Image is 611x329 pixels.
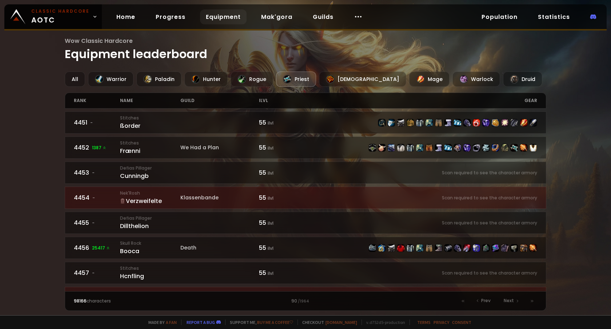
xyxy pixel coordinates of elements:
[189,298,421,304] div: 90
[120,121,180,130] div: ßorder
[388,144,395,151] img: item-22405
[187,320,215,325] a: Report a bug
[520,144,527,151] img: item-13004
[65,287,547,309] a: 4458-StitchesSömndrucken55 ilvlitem-10041item-15799item-15784item-53item-10021item-9875item-14295...
[120,165,180,171] small: Defias Pillager
[65,262,547,284] a: 4457-StitchesHcnfling55 ilvlScan required to see the character armory
[144,320,177,325] span: Made by
[530,244,537,252] img: item-13004
[511,144,518,151] img: item-11932
[268,220,273,226] small: ilvl
[319,72,406,87] div: [DEMOGRAPHIC_DATA]
[307,9,339,24] a: Guilds
[65,72,85,87] div: All
[65,111,547,134] a: 4451-Stitchesßorder55 ilvlitem-11839item-13141item-22234item-859item-14154item-16696item-11841ite...
[120,215,180,222] small: Defias Pillager
[442,195,537,201] small: Scan required to see the character armory
[504,297,514,304] span: Next
[268,270,273,276] small: ilvl
[92,220,95,226] span: -
[92,170,95,176] span: -
[416,244,423,252] img: item-16696
[65,162,547,184] a: 4453-Defias PillagerCunningb55 ilvlScan required to see the character armory
[407,119,414,126] img: item-859
[416,144,423,151] img: item-16696
[442,220,537,226] small: Scan required to see the character armory
[74,298,190,304] div: characters
[476,9,523,24] a: Population
[92,270,95,276] span: -
[454,244,461,252] img: item-10808
[407,244,414,252] img: item-14154
[90,119,93,126] span: -
[74,218,120,227] div: 4455
[74,168,120,177] div: 4453
[452,72,500,87] div: Warlock
[426,144,433,151] img: item-13206
[378,119,386,126] img: item-11839
[397,119,404,126] img: item-22234
[92,195,95,201] span: -
[268,245,273,251] small: ilvl
[463,119,471,126] img: item-22256
[501,119,508,126] img: item-13968
[305,93,537,108] div: gear
[120,93,180,108] div: name
[369,144,376,151] img: item-10041
[520,244,527,252] img: item-22253
[120,265,180,272] small: Stitches
[444,144,452,151] img: item-22079
[463,144,471,151] img: item-13345
[268,170,273,176] small: ilvl
[532,9,576,24] a: Statistics
[74,93,120,108] div: rank
[259,193,305,202] div: 55
[4,4,102,29] a: Classic HardcoreAOTC
[111,9,141,24] a: Home
[397,244,404,252] img: item-2575
[31,8,89,25] span: AOTC
[120,115,180,121] small: Stitches
[92,245,110,251] span: 25417
[74,118,120,127] div: 4451
[136,72,181,87] div: Paladin
[388,119,395,126] img: item-13141
[520,119,527,126] img: item-13249
[454,119,461,126] img: item-22079
[65,137,547,159] a: 44521387 StitchesFrænniWe Had a Plan55 ilvlitem-10041item-1714item-22405item-4334item-14154item-1...
[473,244,480,252] img: item-12543
[150,9,191,24] a: Progress
[397,144,404,151] img: item-4334
[362,320,405,325] span: v. d752d5 - production
[530,119,537,126] img: item-22408
[225,320,293,325] span: Support me,
[409,72,450,87] div: Mage
[378,144,386,151] img: item-1714
[492,144,499,151] img: item-12930
[74,243,120,252] div: 4456
[369,244,376,252] img: item-12604
[416,119,423,126] img: item-14154
[31,8,89,15] small: Classic Hardcore
[120,290,180,297] small: Stitches
[501,144,508,151] img: item-18510
[530,144,537,151] img: item-5976
[200,9,247,24] a: Equipment
[74,298,87,304] span: 98166
[74,143,120,152] div: 4452
[482,144,490,151] img: item-11819
[503,72,542,87] div: Druid
[435,119,442,126] img: item-11841
[180,93,259,108] div: guild
[268,120,273,126] small: ilvl
[444,119,452,126] img: item-22247
[88,72,133,87] div: Warrior
[473,144,480,151] img: item-16058
[492,119,499,126] img: item-209613
[434,320,449,325] a: Privacy
[407,144,414,151] img: item-14154
[482,119,490,126] img: item-13345
[231,72,273,87] div: Rogue
[180,144,259,151] div: We Had a Plan
[65,212,547,234] a: 4455-Defias PillagerDillthelion55 ilvlScan required to see the character armory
